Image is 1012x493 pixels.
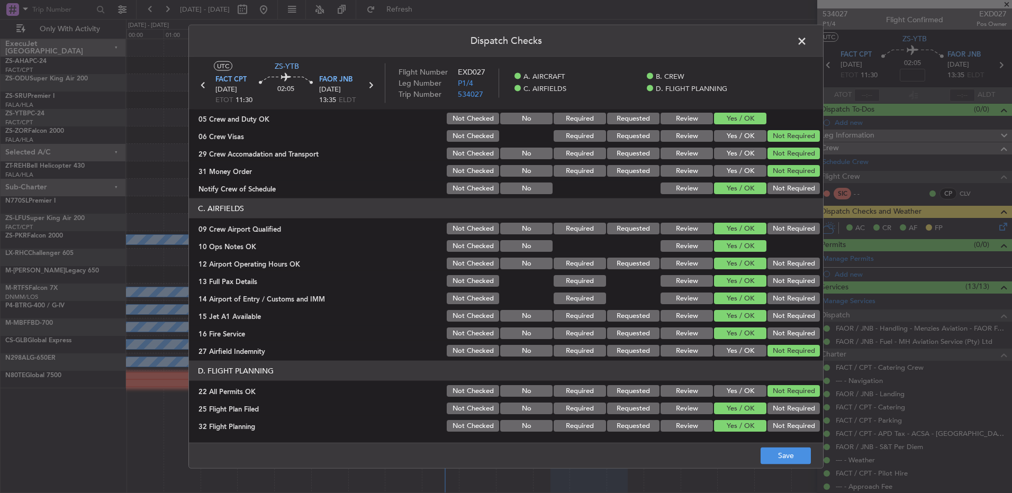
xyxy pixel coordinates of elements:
button: Not Required [767,385,820,397]
button: Not Required [767,327,820,339]
button: Not Required [767,420,820,432]
button: Not Required [767,223,820,234]
button: Not Required [767,148,820,159]
button: Not Required [767,403,820,414]
button: Not Required [767,165,820,177]
button: Not Required [767,310,820,322]
button: Not Required [767,258,820,269]
button: Not Required [767,130,820,142]
button: Not Required [767,345,820,357]
button: Not Required [767,182,820,194]
button: Not Required [767,275,820,287]
header: Dispatch Checks [189,25,823,57]
button: Not Required [767,293,820,304]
